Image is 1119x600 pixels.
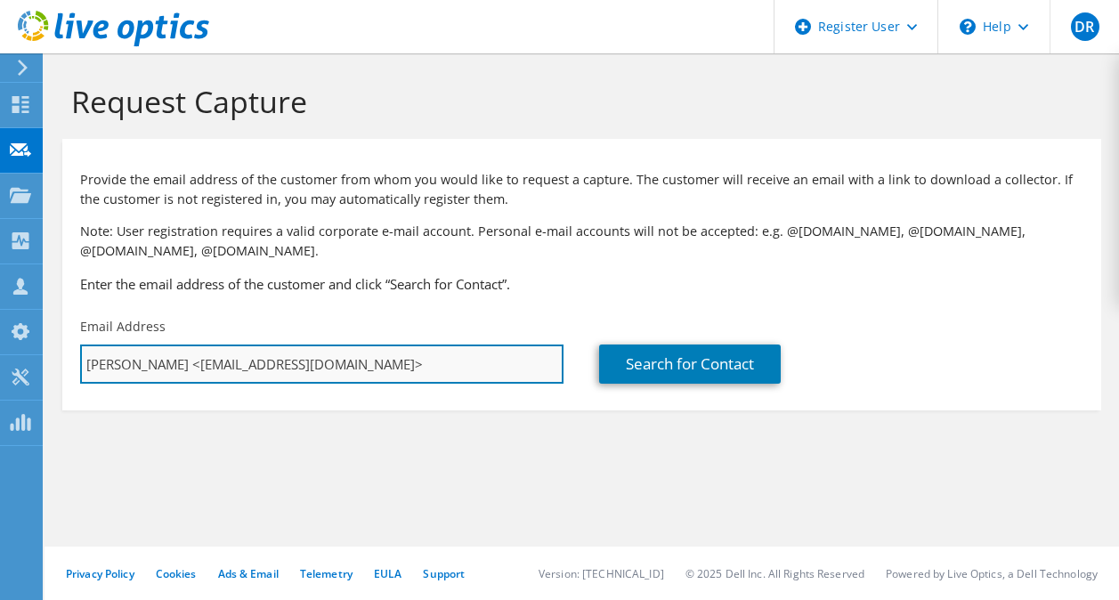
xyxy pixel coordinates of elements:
[685,566,864,581] li: © 2025 Dell Inc. All Rights Reserved
[599,345,781,384] a: Search for Contact
[218,566,279,581] a: Ads & Email
[960,19,976,35] svg: \n
[80,318,166,336] label: Email Address
[80,222,1083,261] p: Note: User registration requires a valid corporate e-mail account. Personal e-mail accounts will ...
[539,566,664,581] li: Version: [TECHNICAL_ID]
[1071,12,1099,41] span: DR
[156,566,197,581] a: Cookies
[423,566,465,581] a: Support
[886,566,1098,581] li: Powered by Live Optics, a Dell Technology
[374,566,401,581] a: EULA
[300,566,353,581] a: Telemetry
[66,566,134,581] a: Privacy Policy
[71,83,1083,120] h1: Request Capture
[80,274,1083,294] h3: Enter the email address of the customer and click “Search for Contact”.
[80,170,1083,209] p: Provide the email address of the customer from whom you would like to request a capture. The cust...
